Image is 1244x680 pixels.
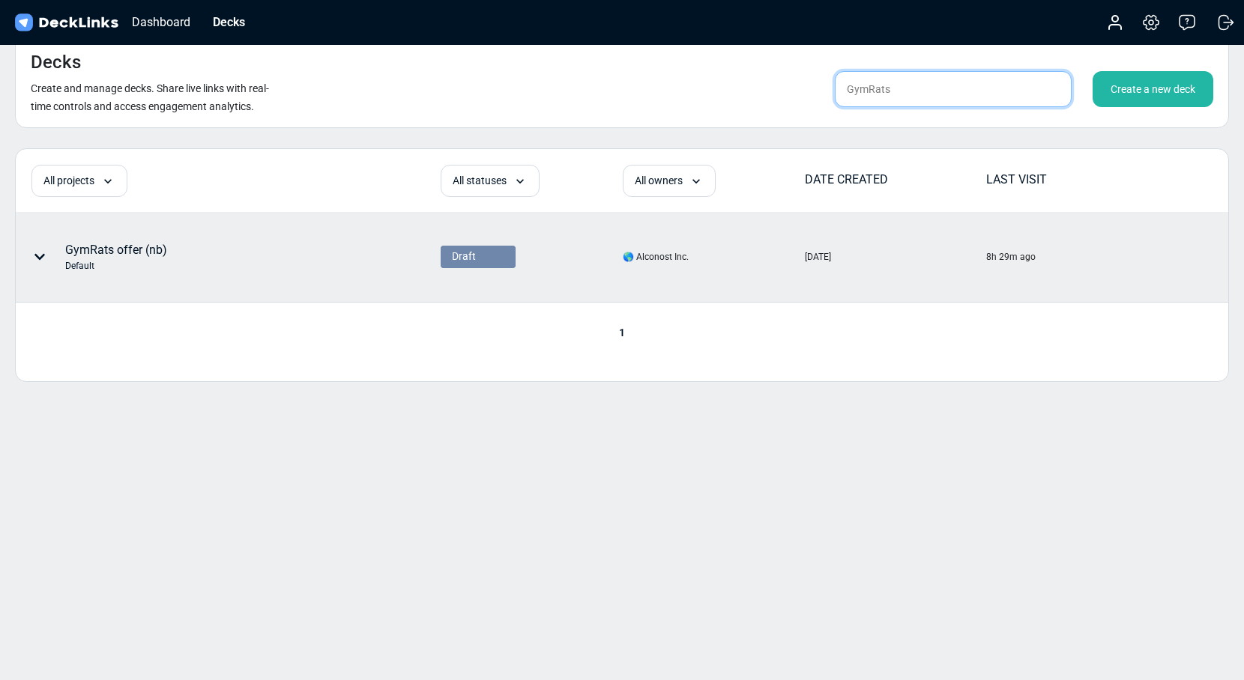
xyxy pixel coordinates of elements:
[12,12,121,34] img: DeckLinks
[31,82,269,112] small: Create and manage decks. Share live links with real-time controls and access engagement analytics.
[65,259,167,273] div: Default
[205,13,253,31] div: Decks
[623,165,716,197] div: All owners
[612,327,632,339] span: 1
[835,71,1072,107] input: Search
[65,241,167,273] div: GymRats offer (nb)
[623,250,689,264] div: 🌎 Alconost Inc.
[1093,71,1213,107] div: Create a new deck
[452,249,476,264] span: Draft
[986,250,1036,264] div: 8h 29m ago
[31,165,127,197] div: All projects
[805,250,831,264] div: [DATE]
[441,165,540,197] div: All statuses
[31,52,81,73] h4: Decks
[986,171,1167,189] div: LAST VISIT
[805,171,985,189] div: DATE CREATED
[124,13,198,31] div: Dashboard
